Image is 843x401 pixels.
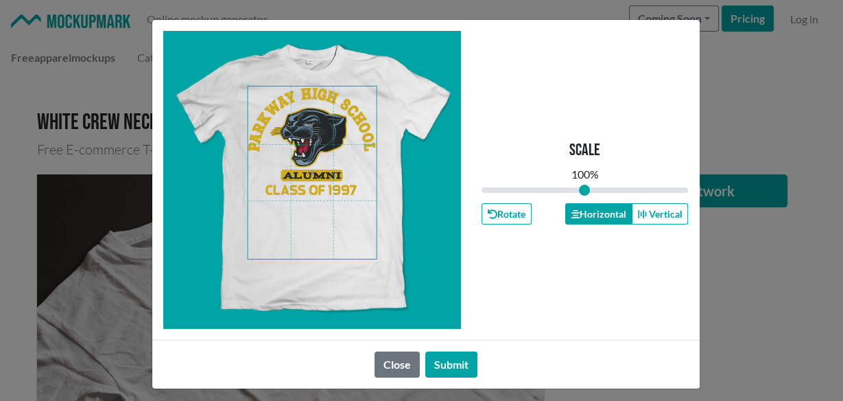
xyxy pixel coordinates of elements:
button: Horizontal [565,203,632,225]
button: Rotate [482,203,532,225]
button: Close [375,352,420,378]
div: 100 % [571,166,599,183]
button: Vertical [632,203,688,225]
p: Scale [569,141,600,161]
button: Submit [425,352,477,378]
